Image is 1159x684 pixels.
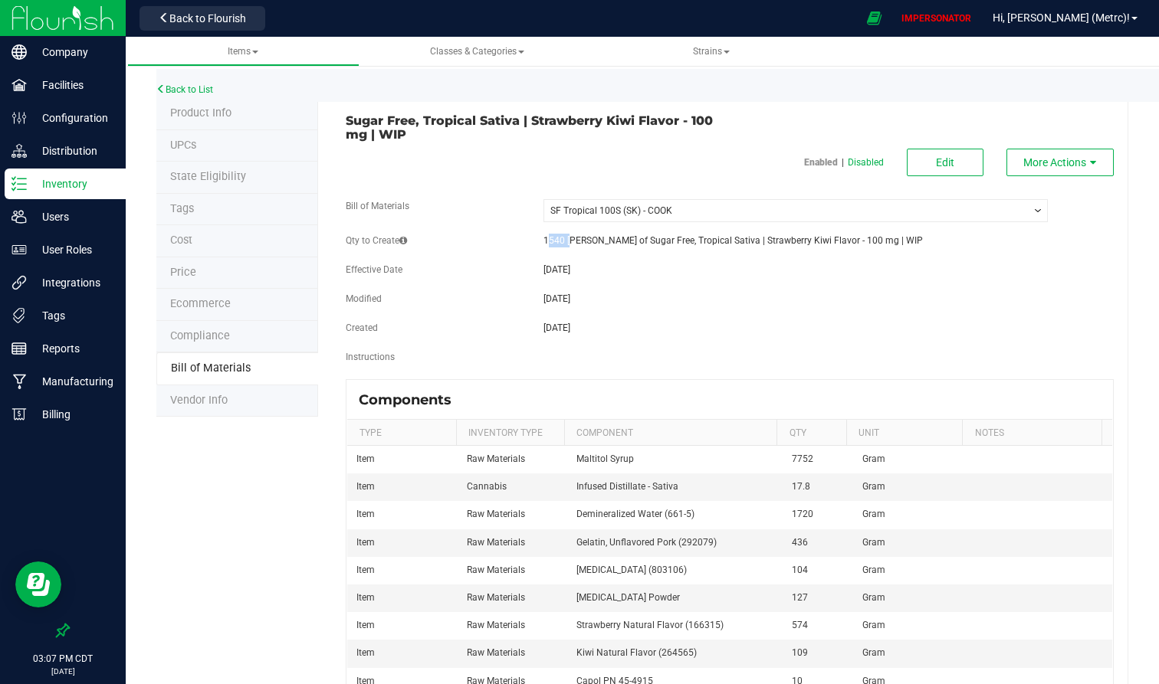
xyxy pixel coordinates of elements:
button: Back to Flourish [140,6,265,31]
span: Bill of Materials [171,362,251,375]
span: Cost [170,234,192,247]
span: Ecommerce [170,297,231,310]
span: Items [228,46,258,57]
th: Inventory Type [456,420,564,446]
span: Tag [170,139,196,152]
label: Bill of Materials [346,199,409,213]
span: Product Info [170,106,231,119]
inline-svg: Company [11,44,27,60]
span: Raw Materials [467,620,525,630]
inline-svg: Inventory [11,176,27,191]
span: Hi, [PERSON_NAME] (Metrc)! [993,11,1130,24]
span: 127 [792,592,808,603]
p: Inventory [27,175,119,193]
span: Item [356,481,375,492]
h3: Sugar Free, Tropical Sativa | Strawberry Kiwi Flavor - 100 mg | WIP [346,114,718,141]
span: Cannabis [467,481,507,492]
p: IMPERSONATOR [895,11,977,25]
span: Gram [862,509,885,519]
inline-svg: User Roles [11,242,27,257]
span: Edit [936,156,954,169]
span: Gelatin, Unflavored Pork (292079) [576,537,717,548]
label: Instructions [346,350,395,364]
label: Effective Date [346,263,402,277]
label: Created [346,321,378,335]
label: Pin the sidebar to full width on large screens [55,623,71,638]
p: Reports [27,339,119,358]
span: Vendor Info [170,394,228,407]
th: Type [347,420,455,446]
span: The quantity of the item or item variation expected to be created from the component quantities e... [399,235,407,246]
span: Item [356,592,375,603]
span: Item [356,509,375,519]
span: Gram [862,481,885,492]
inline-svg: Integrations [11,275,27,290]
span: 574 [792,620,808,630]
inline-svg: Reports [11,341,27,356]
button: More Actions [1006,149,1114,176]
span: 436 [792,537,808,548]
span: Raw Materials [467,565,525,575]
inline-svg: Facilities [11,77,27,93]
span: 104 [792,565,808,575]
span: Tag [170,202,194,215]
span: Gram [862,620,885,630]
span: Item [356,565,375,575]
span: Strains [693,46,730,57]
span: [DATE] [543,322,570,333]
span: 109 [792,647,808,658]
p: Manufacturing [27,372,119,391]
span: Open Ecommerce Menu [857,3,891,33]
p: Integrations [27,273,119,292]
span: 17.8 [792,481,810,492]
span: Back to Flourish [169,12,246,25]
th: Component [564,420,776,446]
inline-svg: Billing [11,407,27,422]
p: Billing [27,405,119,424]
span: 7752 [792,453,813,464]
p: Disabled [848,155,884,169]
inline-svg: Users [11,209,27,224]
p: Company [27,43,119,61]
span: Compliance [170,329,230,342]
button: Edit [907,149,983,176]
span: [DATE] [543,293,570,304]
inline-svg: Configuration [11,110,27,126]
inline-svg: Tags [11,308,27,323]
p: User Roles [27,241,119,259]
span: Strawberry Natural Flavor (166315) [576,620,724,630]
span: Gram [862,453,885,464]
span: [MEDICAL_DATA] Powder [576,592,680,603]
span: Raw Materials [467,647,525,658]
span: Gram [862,565,885,575]
th: Notes [962,420,1102,446]
span: Gram [862,537,885,548]
label: Qty to Create [346,234,407,247]
th: Unit [846,420,962,446]
label: Modified [346,292,382,306]
inline-svg: Manufacturing [11,374,27,389]
span: Gram [862,647,885,658]
span: Maltitol Syrup [576,453,634,464]
span: Item [356,453,375,464]
span: Item [356,537,375,548]
p: Configuration [27,109,119,127]
span: | [838,155,848,169]
span: Tag [170,170,246,183]
p: [DATE] [7,666,119,677]
span: Kiwi Natural Flavor (264565) [576,647,697,658]
span: 1720 [792,509,813,519]
a: Back to List [156,84,213,95]
span: Item [356,647,375,658]
inline-svg: Distribution [11,143,27,159]
p: Distribution [27,142,119,160]
span: Raw Materials [467,592,525,603]
span: [MEDICAL_DATA] (803106) [576,565,687,575]
span: Classes & Categories [430,46,524,57]
span: Raw Materials [467,537,525,548]
span: Price [170,266,196,279]
th: Qty [776,420,846,446]
span: More Actions [1023,156,1086,169]
span: Gram [862,592,885,603]
p: Facilities [27,76,119,94]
